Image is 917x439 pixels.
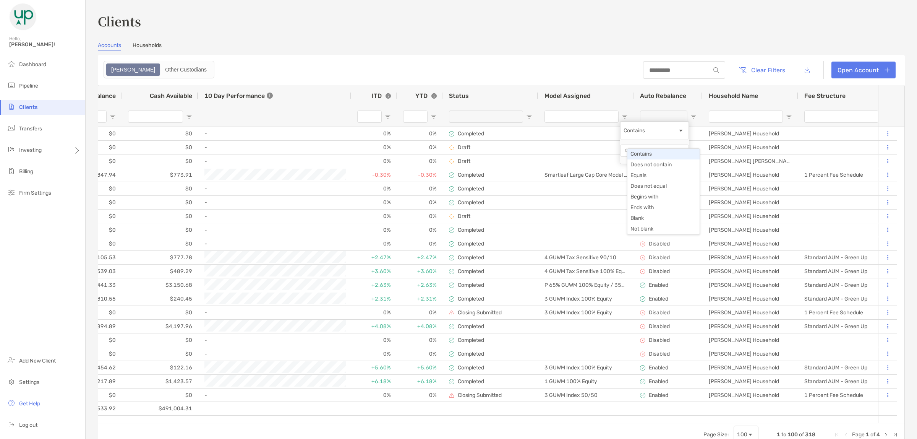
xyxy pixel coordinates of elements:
[649,254,670,261] p: Disabled
[397,389,443,402] div: 0%
[703,154,798,168] div: [PERSON_NAME] [PERSON_NAME]'s Household
[630,183,667,189] span: Does not equal
[397,210,443,223] div: 0%
[737,431,747,438] div: 100
[709,92,758,99] span: Household Name
[7,81,16,90] img: pipeline icon
[620,121,689,164] div: Column Filter
[798,168,894,182] div: 1 Percent Fee Schedule
[649,364,668,371] p: Enabled
[107,64,159,75] div: Zoe
[204,224,345,236] div: -
[351,168,397,182] div: -0.30%
[703,431,729,438] div: Page Size:
[703,333,798,347] div: [PERSON_NAME] Household
[351,127,397,140] div: 0%
[883,432,889,438] div: Next Page
[19,400,40,407] span: Get Help
[640,351,645,357] img: icon image
[458,254,484,261] p: Completed
[104,61,214,78] div: segmented control
[19,358,56,364] span: Add New Client
[458,378,484,385] p: Completed
[351,141,397,154] div: 0%
[186,114,192,120] button: Open Filter Menu
[458,158,470,164] p: Draft
[870,431,875,438] span: of
[458,241,484,247] p: Completed
[122,265,198,278] div: $489.29
[19,104,37,111] span: Clients
[703,127,798,140] div: [PERSON_NAME] Household
[351,237,397,250] div: 0%
[458,185,484,192] p: Completed
[397,278,443,292] div: +2.63%
[713,67,719,73] img: input icon
[630,226,653,232] span: Not blank
[204,127,345,140] div: -
[649,337,670,343] p: Disabled
[351,320,397,333] div: +4.08%
[458,351,484,357] p: Completed
[98,12,905,30] h3: Clients
[866,431,869,438] span: 1
[703,182,798,195] div: [PERSON_NAME] Household
[624,127,678,134] div: Contains
[703,389,798,402] div: [PERSON_NAME] Household
[351,251,397,264] div: +2.47%
[351,306,397,319] div: 0%
[458,172,484,178] p: Completed
[351,333,397,347] div: 0%
[703,320,798,333] div: [PERSON_NAME] Household
[19,83,38,89] span: Pipeline
[843,432,849,438] div: Previous Page
[449,200,454,205] img: complete icon
[7,420,16,429] img: logout icon
[7,59,16,68] img: dashboard icon
[640,324,645,329] img: icon image
[351,196,397,209] div: 0%
[204,348,345,360] div: -
[9,41,81,48] span: [PERSON_NAME]!
[538,265,634,278] div: 4 GUWM Tax Sensitive 100% Equity
[397,154,443,168] div: 0%
[538,251,634,264] div: 4 GUWM Tax Sensitive 90/10
[7,145,16,154] img: investing icon
[19,379,39,385] span: Settings
[640,283,645,288] img: icon image
[703,278,798,292] div: [PERSON_NAME] Household
[449,186,454,192] img: complete icon
[372,92,391,99] div: ITD
[122,292,198,306] div: $240.45
[122,402,198,415] div: $491,004.31
[449,241,454,247] img: complete icon
[538,389,634,402] div: 3 GUWM Index 50/50
[431,114,437,120] button: Open Filter Menu
[640,338,645,343] img: icon image
[640,379,645,384] img: icon image
[703,347,798,361] div: [PERSON_NAME] Household
[630,151,652,157] span: Contains
[351,154,397,168] div: 0%
[204,141,345,154] div: -
[397,196,443,209] div: 0%
[449,393,454,398] img: closing submitted icon
[204,210,345,223] div: -
[538,278,634,292] div: P 65% GUWM 100% Equity / 35% GUWM Large Cap Stock
[351,182,397,195] div: 0%
[703,223,798,237] div: [PERSON_NAME] Household
[640,255,645,260] img: icon image
[449,283,454,288] img: complete icon
[397,361,443,374] div: +5.60%
[544,92,591,99] span: Model Assigned
[649,309,670,316] p: Disabled
[798,278,894,292] div: Standard AUM - Green Up
[630,215,644,221] span: Blank
[703,168,798,182] div: [PERSON_NAME] Household
[403,111,428,123] input: YTD Filter Input
[204,334,345,346] div: -
[703,141,798,154] div: [PERSON_NAME] Household
[204,389,345,402] div: -
[449,296,454,302] img: complete icon
[122,237,198,250] div: $0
